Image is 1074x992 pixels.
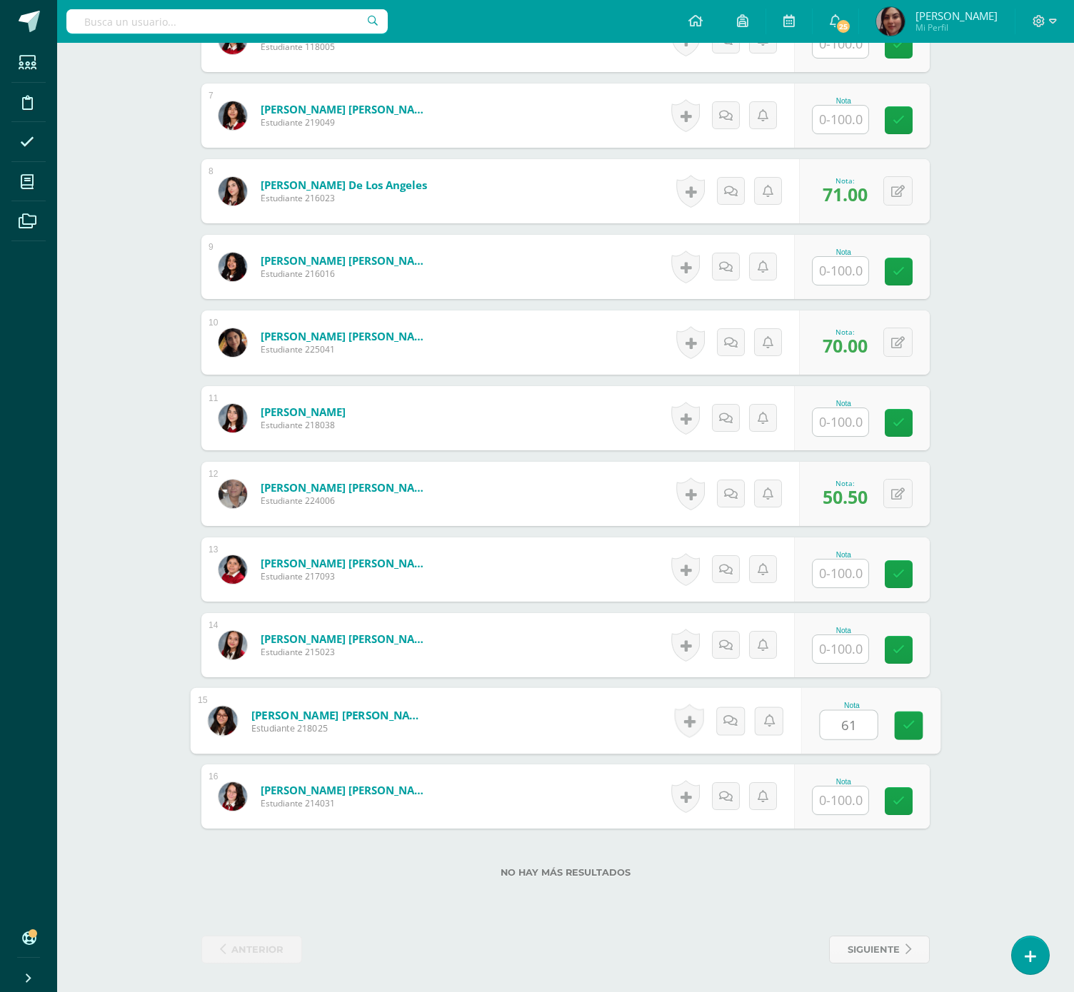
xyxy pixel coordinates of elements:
[261,178,427,192] a: [PERSON_NAME] De los Angeles
[261,116,432,128] span: Estudiante 219049
[261,646,432,658] span: Estudiante 215023
[812,778,875,786] div: Nota
[813,408,868,436] input: 0-100.0
[813,786,868,814] input: 0-100.0
[219,480,247,508] img: 4e57d7c75d65e902c7360c260f6b9fe9.png
[219,555,247,584] img: 47069434f963583045d968e72bc28403.png
[813,635,868,663] input: 0-100.0
[812,627,875,634] div: Nota
[219,253,247,281] img: 010403cefeecc7fd512292ceb87aef7e.png
[261,797,432,809] span: Estudiante 214031
[829,936,930,963] a: siguiente
[848,936,900,963] span: siguiente
[876,7,905,36] img: 3843fb34685ba28fd29906e75e029183.png
[219,328,247,357] img: 3a2b545462d9b0b3643d3e8855db3e31.png
[820,702,885,709] div: Nota
[208,706,237,735] img: e91f4d5f1aeded153cc87098e9071798.png
[219,177,247,206] img: 83cdc2e2141ddc048e86cbdf3af9d8d9.png
[261,495,432,507] span: Estudiante 224006
[251,722,428,735] span: Estudiante 218025
[813,560,868,587] input: 0-100.0
[823,478,868,488] div: Nota:
[261,253,432,268] a: [PERSON_NAME] [PERSON_NAME]
[812,400,875,408] div: Nota
[261,570,432,582] span: Estudiante 217093
[261,192,427,204] span: Estudiante 216023
[812,248,875,256] div: Nota
[261,405,346,419] a: [PERSON_NAME]
[219,631,247,659] img: c7e47d28b8ca4fa0db88eb76427cd4d2.png
[261,41,432,53] span: Estudiante 118005
[812,97,875,105] div: Nota
[915,21,998,34] span: Mi Perfil
[261,343,432,355] span: Estudiante 225041
[219,404,247,432] img: 3e6d03d62de8e2a9985594dd946ae3e2.png
[66,9,388,34] input: Busca un usuario...
[813,106,868,133] input: 0-100.0
[219,101,247,130] img: 81aff82bb1e17bcd78a6a031af799f90.png
[823,327,868,337] div: Nota:
[835,19,851,34] span: 25
[813,257,868,285] input: 0-100.0
[261,419,346,431] span: Estudiante 218038
[219,782,247,811] img: aed00ac1b7699d8467235b6339114128.png
[823,485,868,509] span: 50.50
[231,936,283,963] span: anterior
[261,632,432,646] a: [PERSON_NAME] [PERSON_NAME]
[823,333,868,358] span: 70.00
[201,867,930,878] label: No hay más resultados
[251,707,428,722] a: [PERSON_NAME] [PERSON_NAME]
[261,102,432,116] a: [PERSON_NAME] [PERSON_NAME]
[823,182,868,206] span: 71.00
[261,783,432,797] a: [PERSON_NAME] [PERSON_NAME]
[261,556,432,570] a: [PERSON_NAME] [PERSON_NAME]
[261,480,432,495] a: [PERSON_NAME] [PERSON_NAME]
[823,176,868,186] div: Nota:
[261,329,432,343] a: [PERSON_NAME] [PERSON_NAME]
[813,30,868,58] input: 0-100.0
[812,551,875,559] div: Nota
[261,268,432,280] span: Estudiante 216016
[820,711,878,739] input: 0-100.0
[915,9,998,23] span: [PERSON_NAME]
